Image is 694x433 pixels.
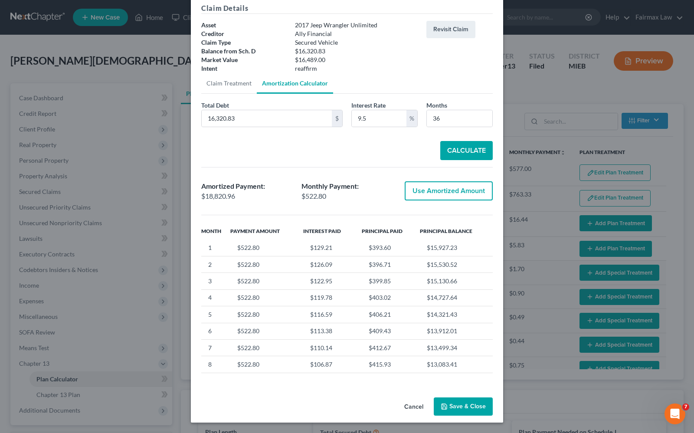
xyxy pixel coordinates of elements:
div: $ [332,110,342,127]
td: $393.60 [362,239,420,256]
div: $16,320.83 [291,47,422,56]
td: $113.38 [303,323,361,339]
td: $103.58 [303,373,361,389]
button: Cancel [397,398,430,416]
div: $18,820.96 [201,191,293,201]
div: Intent [197,64,291,73]
td: $119.78 [303,289,361,306]
button: Revisit Claim [426,21,475,38]
button: Use Amortized Amount [405,181,493,200]
td: $522.80 [230,256,303,272]
td: $406.21 [362,306,420,323]
th: Principal Balance [420,222,493,239]
td: $522.80 [230,323,303,339]
td: 6 [201,323,230,339]
span: 7 [682,403,689,410]
div: $16,489.00 [291,56,422,64]
div: Ally Financial [291,30,422,38]
label: Interest Rate [351,101,386,110]
button: Calculate [440,141,493,160]
th: Principal Paid [362,222,420,239]
td: $129.21 [303,239,361,256]
td: $15,130.66 [420,273,493,289]
td: $116.59 [303,306,361,323]
td: 2 [201,256,230,272]
th: Month [201,222,230,239]
td: $13,912.01 [420,323,493,339]
td: $13,083.41 [420,356,493,373]
td: $522.80 [230,339,303,356]
td: $122.95 [303,273,361,289]
input: 10,000.00 [202,110,332,127]
div: Market Value [197,56,291,64]
td: $522.80 [230,356,303,373]
td: $126.09 [303,256,361,272]
h5: Claim Details [201,3,493,14]
button: Save & Close [434,397,493,416]
td: $106.87 [303,356,361,373]
th: Interest Paid [303,222,361,239]
input: 60 [427,110,492,127]
td: $522.80 [230,289,303,306]
td: 9 [201,373,230,389]
div: Secured Vehicle [291,38,422,47]
td: $522.80 [230,373,303,389]
input: 5 [352,110,406,127]
div: % [406,110,417,127]
td: $522.80 [230,273,303,289]
td: 4 [201,289,230,306]
td: 7 [201,339,230,356]
td: $15,530.52 [420,256,493,272]
div: $522.80 [301,191,393,201]
div: Creditor [197,30,291,38]
div: Monthly Payment: [301,181,393,191]
div: Balance from Sch. D [197,47,291,56]
td: $522.80 [230,306,303,323]
div: Amortized Payment: [201,181,293,191]
a: Amortization Calculator [257,73,333,94]
td: $419.23 [362,373,420,389]
div: reaffirm [291,64,422,73]
td: $110.14 [303,339,361,356]
div: Asset [197,21,291,30]
td: 3 [201,273,230,289]
td: $15,927.23 [420,239,493,256]
iframe: Intercom live chat [665,403,685,424]
div: Claim Type [197,38,291,47]
label: Total Debt [201,101,229,110]
a: Claim Treatment [201,73,257,94]
td: $409.43 [362,323,420,339]
td: $12,664.18 [420,373,493,389]
td: $399.85 [362,273,420,289]
td: $13,499.34 [420,339,493,356]
td: $14,321.43 [420,306,493,323]
td: $412.67 [362,339,420,356]
td: 8 [201,356,230,373]
td: $396.71 [362,256,420,272]
th: Payment Amount [230,222,303,239]
td: $522.80 [230,239,303,256]
td: $14,727.64 [420,289,493,306]
td: 1 [201,239,230,256]
td: $403.02 [362,289,420,306]
td: 5 [201,306,230,323]
td: $415.93 [362,356,420,373]
div: 2017 Jeep Wrangler Unlimited [291,21,422,30]
label: Months [426,101,447,110]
